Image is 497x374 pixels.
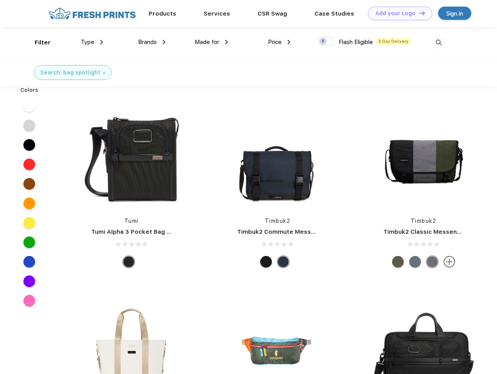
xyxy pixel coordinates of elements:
div: Eco Black [260,256,272,268]
span: Made for [195,39,219,46]
img: func=resize&h=266 [372,106,476,209]
img: DT [419,11,425,15]
div: Eco Army Pop [426,256,438,268]
div: Add your Logo [375,10,415,17]
img: dropdown.png [288,40,290,44]
img: more.svg [444,256,455,268]
span: 5 Day Delivery [376,38,411,45]
div: Eco Army [392,256,404,268]
div: Search: bag spotlight [40,69,100,77]
img: filter_cancel.svg [103,72,105,74]
div: Colors [14,86,44,94]
a: Timbuk2 Classic Messenger Bag [383,228,480,235]
span: Brands [138,39,157,46]
img: fo%20logo%202.webp [46,7,138,20]
span: Flash Eligible [339,39,373,46]
div: Filter [35,38,51,47]
a: Tumi Alpha 3 Pocket Bag Small [91,228,183,235]
img: func=resize&h=266 [80,106,183,209]
img: func=resize&h=266 [225,106,329,209]
span: Type [81,39,94,46]
img: dropdown.png [225,40,228,44]
div: Black [123,256,135,268]
img: dropdown.png [100,40,103,44]
span: Price [268,39,282,46]
a: Timbuk2 Commute Messenger Bag [237,228,342,235]
a: Sign in [438,7,471,20]
img: dropdown.png [163,40,165,44]
a: Products [149,10,176,17]
a: Timbuk2 [411,218,437,224]
div: Sign in [446,9,463,18]
a: Tumi [124,218,139,224]
a: Timbuk2 [265,218,291,224]
img: desktop_search.svg [432,36,445,49]
div: Eco Lightbeam [409,256,421,268]
div: Eco Nautical [277,256,289,268]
